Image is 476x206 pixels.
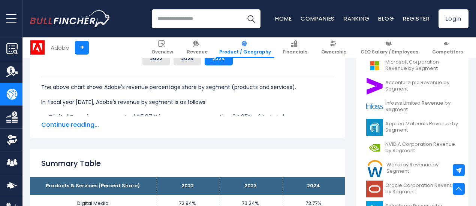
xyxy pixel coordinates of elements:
span: Competitors [432,49,463,55]
span: Revenue [187,49,208,55]
img: WDAY logo [366,160,384,177]
div: Adobe [51,43,69,52]
span: Accenture plc Revenue by Segment [385,80,458,92]
a: Companies [301,15,335,22]
a: Revenue [184,37,211,58]
span: Overview [151,49,173,55]
span: Oracle Corporation Revenue by Segment [385,182,458,195]
th: 2024 [282,177,345,195]
a: Applied Materials Revenue by Segment [362,117,463,138]
img: ADBE logo [30,40,45,55]
li: generated $5.37 B in revenue, representing 24.95% of its total revenue. [41,113,334,122]
span: Microsoft Corporation Revenue by Segment [385,59,458,72]
a: Accenture plc Revenue by Segment [362,76,463,96]
span: Applied Materials Revenue by Segment [385,121,458,133]
img: INFY logo [366,98,383,115]
span: Product / Geography [219,49,271,55]
a: Workday Revenue by Segment [362,158,463,179]
p: The above chart shows Adobe's revenue percentage share by segment (products and services). [41,83,334,92]
th: 2023 [219,177,282,195]
th: Products & Services (Percent Share) [30,177,156,195]
button: 2024 [205,52,233,65]
img: NVDA logo [366,139,383,156]
a: CEO Salary / Employees [357,37,422,58]
a: Register [403,15,430,22]
span: Continue reading... [41,120,334,129]
h2: Summary Table [41,158,334,169]
img: AMAT logo [366,119,383,136]
b: Digital Experience [49,113,103,121]
a: + [75,41,89,55]
a: Infosys Limited Revenue by Segment [362,96,463,117]
a: NVIDIA Corporation Revenue by Segment [362,138,463,158]
a: Financials [279,37,311,58]
span: NVIDIA Corporation Revenue by Segment [385,141,458,154]
th: 2022 [156,177,219,195]
a: Competitors [429,37,466,58]
a: Home [275,15,292,22]
p: In fiscal year [DATE], Adobe's revenue by segment is as follows: [41,98,334,107]
a: Ranking [344,15,369,22]
img: MSFT logo [366,57,383,74]
a: Go to homepage [30,10,111,27]
img: ORCL logo [366,181,383,197]
img: Ownership [6,134,18,145]
span: Workday Revenue by Segment [386,162,458,175]
a: Oracle Corporation Revenue by Segment [362,179,463,199]
a: Login [439,9,469,28]
span: CEO Salary / Employees [361,49,418,55]
a: Overview [148,37,177,58]
span: Ownership [321,49,347,55]
button: 2023 [174,52,201,65]
button: Search [242,9,260,28]
span: Infosys Limited Revenue by Segment [385,100,458,113]
img: ACN logo [366,78,383,95]
a: Microsoft Corporation Revenue by Segment [362,55,463,76]
div: The for Adobe is the Digital Media, which represents 73.77% of its total revenue. The for Adobe i... [41,77,334,166]
a: Ownership [318,37,350,58]
img: Bullfincher logo [30,10,111,27]
span: Financials [283,49,307,55]
a: Product / Geography [216,37,274,58]
button: 2022 [142,52,170,65]
a: Blog [378,15,394,22]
